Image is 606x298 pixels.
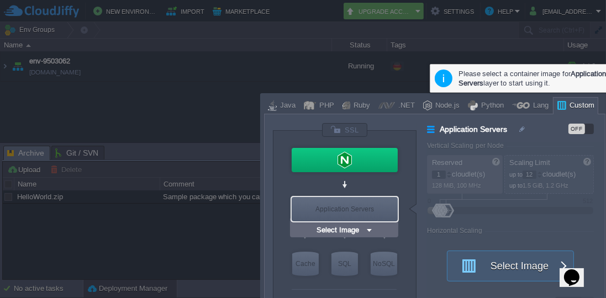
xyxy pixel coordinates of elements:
[478,98,504,114] div: Python
[395,98,415,114] div: .NET
[568,124,585,134] div: OFF
[292,197,398,221] div: Application Servers
[371,252,397,276] div: NoSQL Databases
[530,98,549,114] div: Lang
[455,251,554,281] button: Select Image
[331,252,358,276] div: SQL
[292,148,398,172] div: Load Balancer
[560,254,595,287] iframe: chat widget
[566,98,594,114] div: Custom
[316,98,334,114] div: PHP
[432,98,460,114] div: Node.js
[371,252,397,276] div: NoSQL
[292,252,319,276] div: Cache
[331,252,358,276] div: SQL Databases
[350,98,370,114] div: Ruby
[277,98,296,114] div: Java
